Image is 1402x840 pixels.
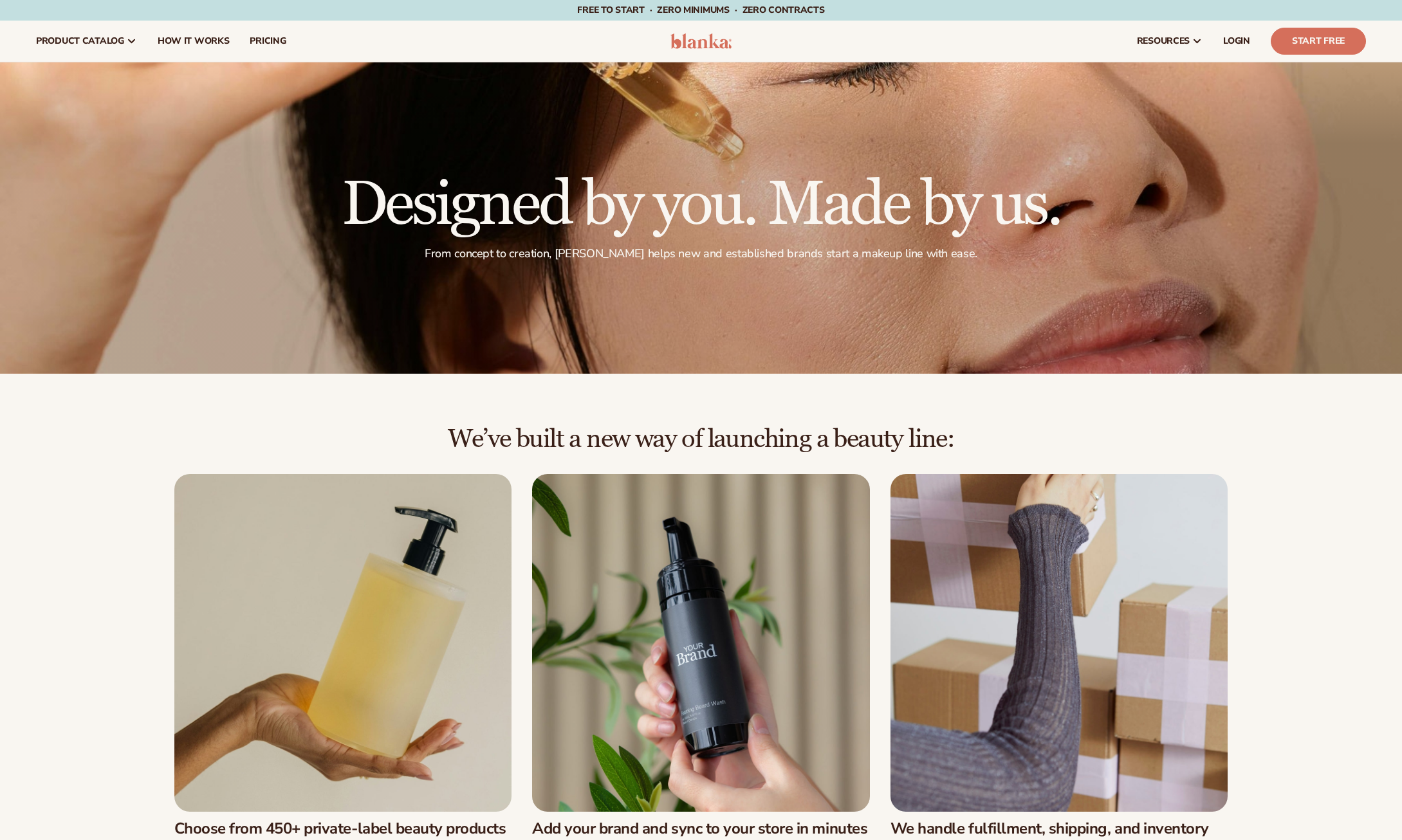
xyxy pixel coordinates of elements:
[890,474,1228,812] img: Female moving shipping boxes.
[174,819,512,838] h3: Choose from 450+ private-label beauty products
[1223,36,1250,46] span: LOGIN
[1137,36,1190,46] span: resources
[36,36,124,46] span: product catalog
[342,174,1060,236] h1: Designed by you. Made by us.
[36,425,1366,453] h2: We’ve built a new way of launching a beauty line:
[890,819,1228,838] h3: We handle fulfillment, shipping, and inventory
[670,33,732,49] img: logo
[26,21,147,62] a: product catalog
[239,21,296,62] a: pricing
[174,474,512,812] img: Female hand holding soap bottle.
[250,36,286,46] span: pricing
[342,246,1060,261] p: From concept to creation, [PERSON_NAME] helps new and established brands start a makeup line with...
[1271,28,1366,55] a: Start Free
[1213,21,1260,62] a: LOGIN
[1127,21,1213,62] a: resources
[532,819,870,838] h3: Add your brand and sync to your store in minutes
[147,21,240,62] a: How It Works
[577,4,824,16] span: Free to start · ZERO minimums · ZERO contracts
[532,474,870,812] img: Male hand holding beard wash.
[158,36,230,46] span: How It Works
